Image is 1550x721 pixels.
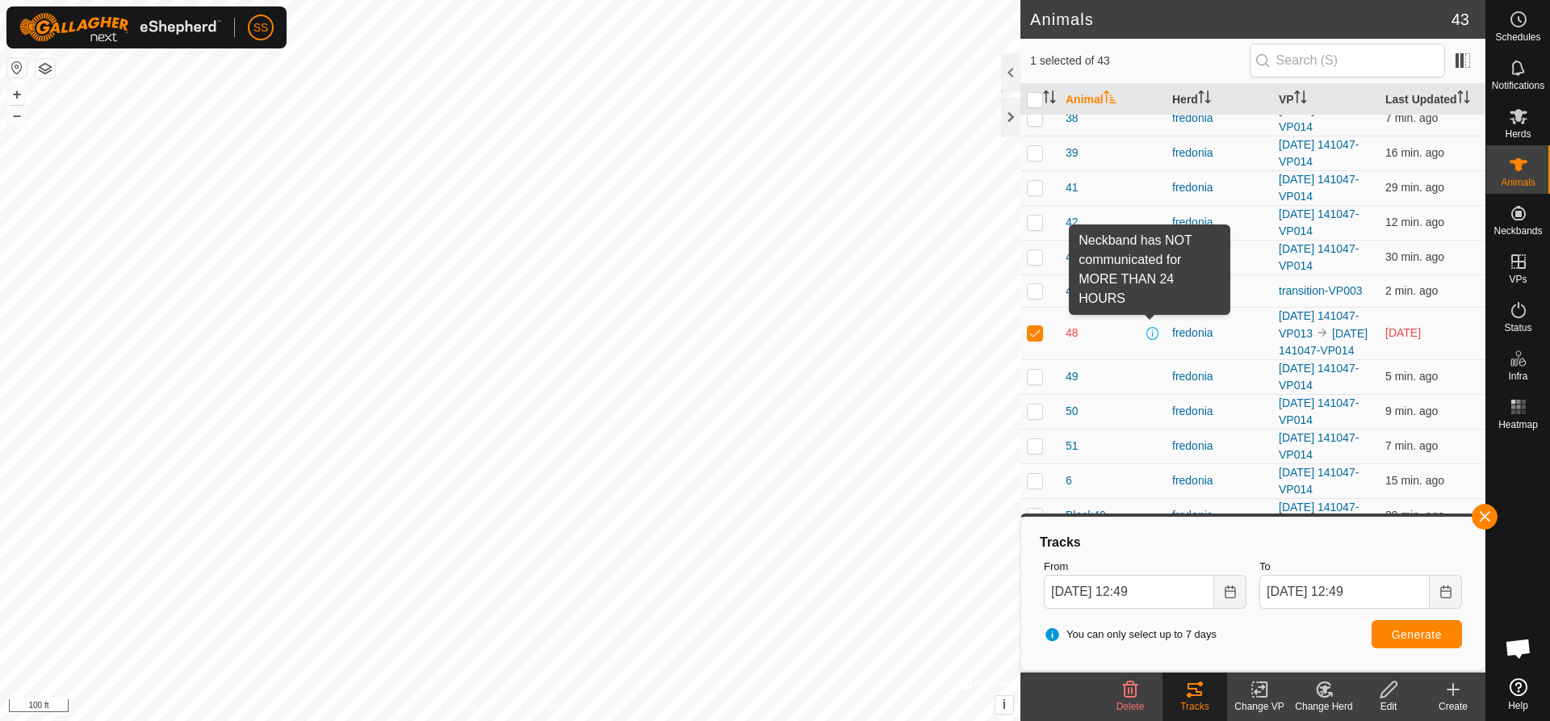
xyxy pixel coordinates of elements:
div: Tracks [1037,533,1468,552]
div: fredonia [1172,145,1266,161]
span: 47 [1066,283,1079,300]
span: 49 [1066,368,1079,385]
span: Oct 10, 2025, 12:33 PM [1385,146,1444,159]
label: From [1044,559,1246,575]
span: 44 [1066,249,1079,266]
span: Oct 10, 2025, 12:42 PM [1385,111,1438,124]
div: Fredonia 2 [1172,283,1266,300]
div: fredonia [1172,403,1266,420]
span: Generate [1392,628,1442,641]
button: Choose Date [1214,575,1246,609]
div: fredonia [1172,179,1266,196]
p-sorticon: Activate to sort [1294,93,1307,106]
div: Create [1421,699,1485,714]
a: [DATE] 141047-VP014 [1279,327,1368,357]
a: [DATE] 141047-VP014 [1279,242,1359,272]
p-sorticon: Activate to sort [1457,93,1470,106]
th: Herd [1166,84,1272,115]
span: 1 selected of 43 [1030,52,1250,69]
button: Choose Date [1430,575,1462,609]
a: [DATE] 141047-VP014 [1279,138,1359,168]
span: Animals [1501,178,1535,187]
label: To [1259,559,1462,575]
span: VPs [1509,275,1527,284]
span: Oct 10, 2025, 12:48 PM [1385,284,1438,297]
span: Oct 10, 2025, 12:20 PM [1385,250,1444,263]
span: Schedules [1495,32,1540,42]
div: fredonia [1172,368,1266,385]
div: fredonia [1172,325,1266,342]
span: Oct 10, 2025, 12:37 PM [1385,216,1444,228]
button: Generate [1372,620,1462,648]
div: Change Herd [1292,699,1356,714]
span: Oct 10, 2025, 12:21 PM [1385,181,1444,194]
p-sorticon: Activate to sort [1043,93,1056,106]
div: fredonia [1172,438,1266,455]
span: Neckbands [1493,226,1542,236]
a: [DATE] 141047-VP014 [1279,501,1359,530]
span: Heatmap [1498,420,1538,430]
h2: Animals [1030,10,1452,29]
span: You can only select up to 7 days [1044,627,1217,643]
span: Status [1504,323,1531,333]
a: [DATE] 141047-VP014 [1279,396,1359,426]
span: i [1003,698,1006,711]
a: Privacy Policy [446,700,507,715]
a: [DATE] 141047-VP014 [1279,466,1359,496]
a: [DATE] 141047-VP014 [1279,362,1359,392]
span: 39 [1066,145,1079,161]
div: Edit [1356,699,1421,714]
span: 51 [1066,438,1079,455]
span: 48 [1066,325,1079,342]
span: 43 [1452,7,1469,31]
span: 50 [1066,403,1079,420]
span: Notifications [1492,81,1544,90]
div: Change VP [1227,699,1292,714]
a: transition-VP003 [1279,284,1363,297]
a: [DATE] 141047-VP014 [1279,207,1359,237]
span: 6 [1066,472,1072,489]
button: Reset Map [7,58,27,78]
span: Delete [1116,701,1145,712]
button: i [995,696,1013,714]
div: fredonia [1172,110,1266,127]
span: Infra [1508,371,1527,381]
button: – [7,106,27,125]
div: fredonia [1172,214,1266,231]
div: fredonia [1172,507,1266,524]
div: fredonia [1172,249,1266,266]
img: to [1316,326,1329,339]
a: [DATE] 141047-VP013 [1279,309,1359,340]
a: Contact Us [526,700,574,715]
span: 41 [1066,179,1079,196]
th: VP [1272,84,1379,115]
th: Last Updated [1379,84,1485,115]
button: + [7,85,27,104]
a: [DATE] 141047-VP014 [1279,431,1359,461]
input: Search (S) [1250,44,1445,78]
span: Oct 7, 2025, 1:04 PM [1385,326,1421,339]
span: Herds [1505,129,1531,139]
span: Oct 10, 2025, 12:43 PM [1385,439,1438,452]
p-sorticon: Activate to sort [1104,93,1116,106]
span: Oct 10, 2025, 12:41 PM [1385,405,1438,417]
span: Oct 10, 2025, 12:45 PM [1385,370,1438,383]
div: fredonia [1172,472,1266,489]
span: Black40 [1066,507,1106,524]
span: Oct 10, 2025, 12:35 PM [1385,474,1444,487]
span: Help [1508,701,1528,711]
a: Help [1486,672,1550,717]
div: Open chat [1494,624,1543,673]
div: Tracks [1162,699,1227,714]
a: [DATE] 141047-VP014 [1279,173,1359,203]
span: SS [253,19,269,36]
span: 38 [1066,110,1079,127]
span: 42 [1066,214,1079,231]
button: Map Layers [36,59,55,78]
p-sorticon: Activate to sort [1198,93,1211,106]
img: Gallagher Logo [19,13,221,42]
th: Animal [1059,84,1166,115]
a: [DATE] 141047-VP014 [1279,103,1359,133]
span: Oct 10, 2025, 12:20 PM [1385,509,1444,522]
